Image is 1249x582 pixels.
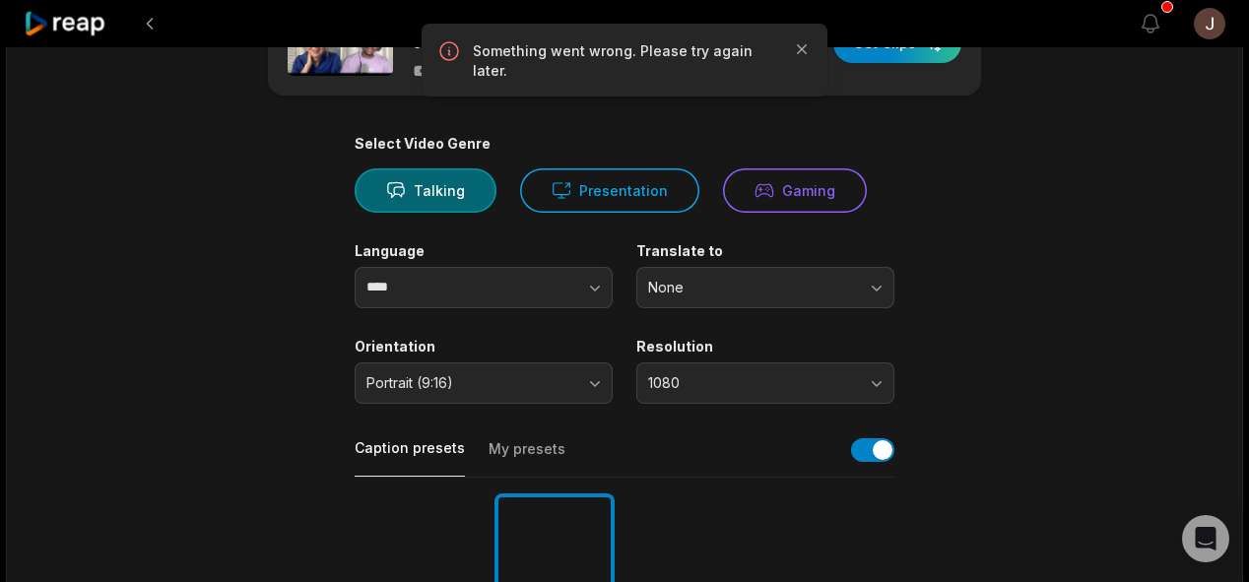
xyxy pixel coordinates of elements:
p: Something went wrong. Please try again later. [473,41,776,81]
span: None [648,279,855,296]
label: Language [355,242,613,260]
span: Portrait (9:16) [366,374,573,392]
div: Open Intercom Messenger [1182,515,1229,562]
label: Translate to [636,242,894,260]
button: Portrait (9:16) [355,362,613,404]
button: My presets [489,439,565,477]
button: Caption presets [355,438,465,477]
label: Resolution [636,338,894,356]
button: 1080 [636,362,894,404]
button: Talking [355,168,496,213]
button: Gaming [723,168,867,213]
button: Presentation [520,168,699,213]
label: Orientation [355,338,613,356]
button: None [636,267,894,308]
span: 1080 [648,374,855,392]
div: Select Video Genre [355,135,894,153]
